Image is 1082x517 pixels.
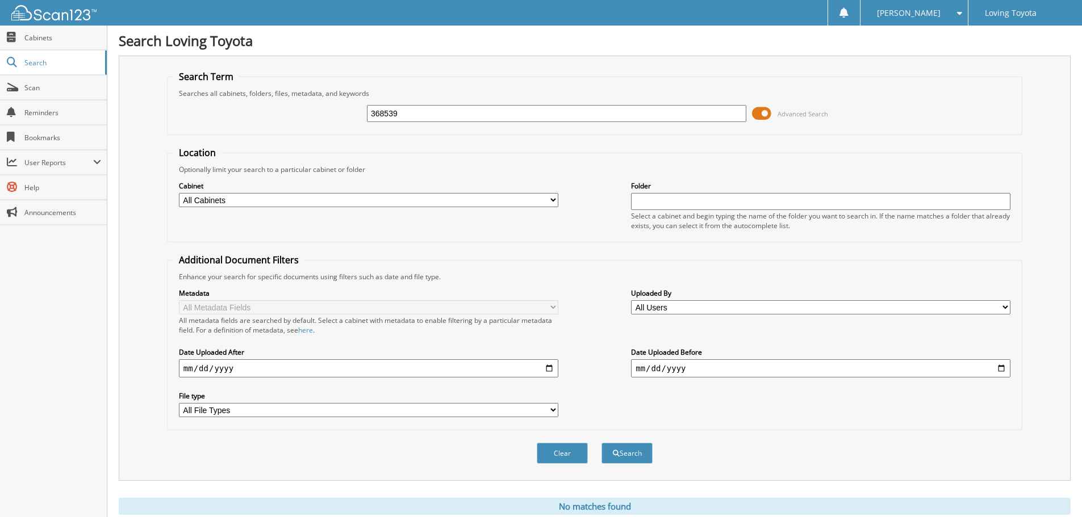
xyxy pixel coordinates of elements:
[173,70,239,83] legend: Search Term
[24,83,101,93] span: Scan
[179,347,558,357] label: Date Uploaded After
[119,498,1071,515] div: No matches found
[298,325,313,335] a: here
[631,359,1010,377] input: end
[179,288,558,298] label: Metadata
[985,10,1037,16] span: Loving Toyota
[179,391,558,401] label: File type
[24,183,101,192] span: Help
[24,208,101,217] span: Announcements
[24,158,93,167] span: User Reports
[601,443,653,464] button: Search
[537,443,588,464] button: Clear
[24,108,101,117] span: Reminders
[24,58,99,68] span: Search
[877,10,941,16] span: [PERSON_NAME]
[778,110,828,118] span: Advanced Search
[631,347,1010,357] label: Date Uploaded Before
[24,133,101,142] span: Bookmarks
[631,288,1010,298] label: Uploaded By
[24,33,101,43] span: Cabinets
[631,211,1010,230] div: Select a cabinet and begin typing the name of the folder you want to search in. If the name match...
[173,272,1016,281] div: Enhance your search for specific documents using filters such as date and file type.
[11,5,97,20] img: scan123-logo-white.svg
[631,181,1010,191] label: Folder
[173,146,222,159] legend: Location
[119,31,1071,50] h1: Search Loving Toyota
[173,165,1016,174] div: Optionally limit your search to a particular cabinet or folder
[179,181,558,191] label: Cabinet
[179,316,558,335] div: All metadata fields are searched by default. Select a cabinet with metadata to enable filtering b...
[173,254,304,266] legend: Additional Document Filters
[173,89,1016,98] div: Searches all cabinets, folders, files, metadata, and keywords
[179,359,558,377] input: start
